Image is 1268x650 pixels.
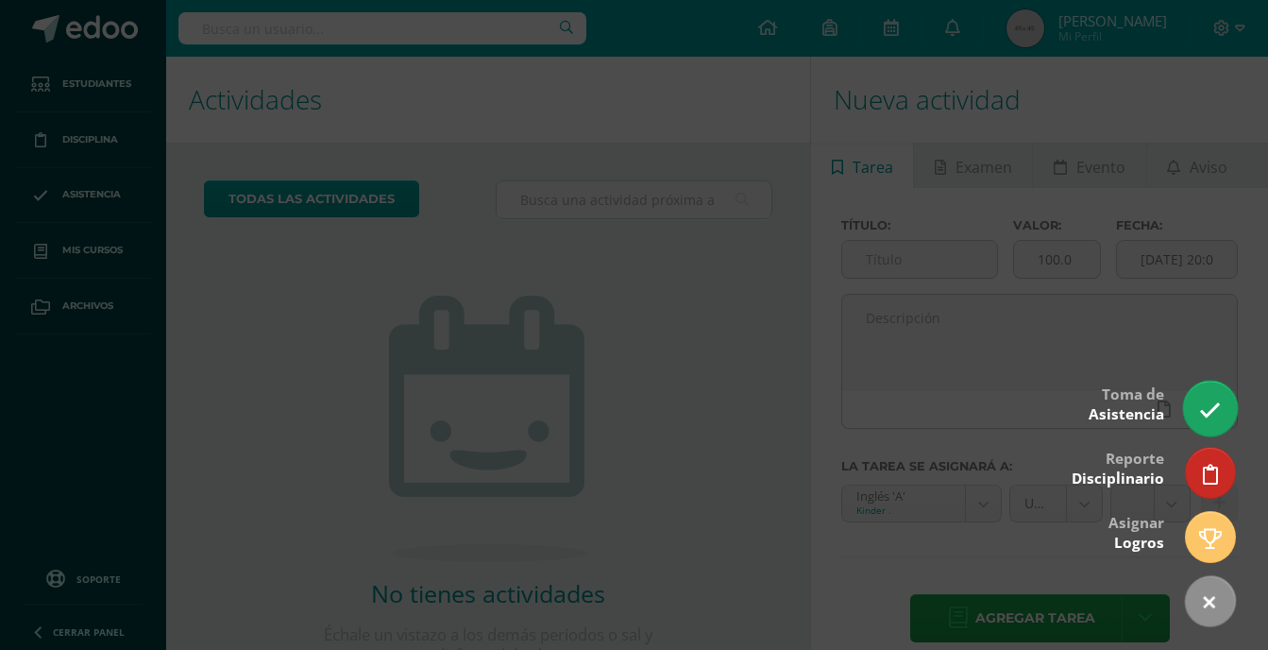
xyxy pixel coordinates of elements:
div: Asignar [1108,501,1164,562]
span: Disciplinario [1072,469,1164,488]
div: Reporte [1072,436,1164,498]
span: Logros [1114,533,1164,553]
span: Asistencia [1089,404,1164,424]
div: Toma de [1089,372,1164,434]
